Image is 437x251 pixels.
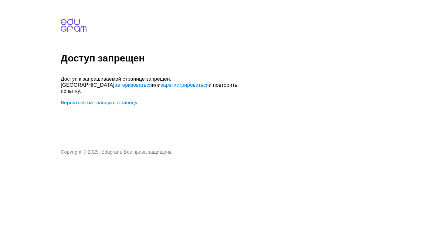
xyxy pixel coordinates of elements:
[61,149,243,155] p: Copyright © 2025, Edugram. Все права защищены.
[161,82,208,88] a: зарегистрироваться
[61,18,86,32] img: edugram.com
[61,53,435,64] h1: Доступ запрещен
[114,82,152,88] a: авторизоваться
[61,76,243,94] p: Доступ к запрашиваемой странице запрещен. [GEOGRAPHIC_DATA] или и повторить попытку.
[61,100,137,106] a: Вернуться на главную страницу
